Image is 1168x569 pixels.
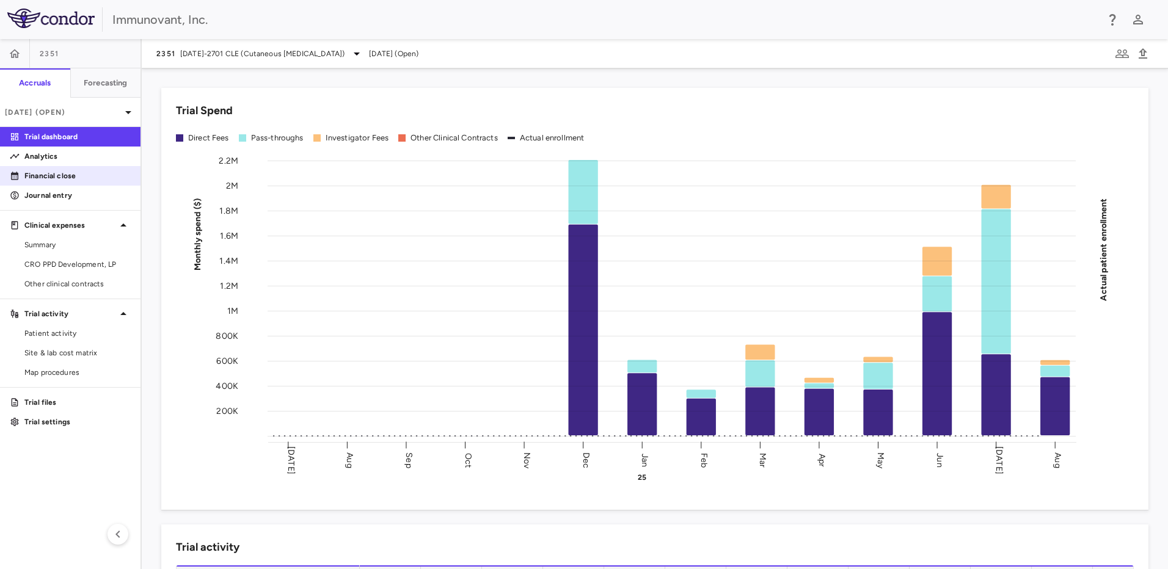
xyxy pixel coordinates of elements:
[24,347,131,358] span: Site & lab cost matrix
[24,416,131,427] p: Trial settings
[112,10,1097,29] div: Immunovant, Inc.
[216,406,238,416] tspan: 200K
[216,381,238,391] tspan: 400K
[227,306,238,316] tspan: 1M
[640,453,650,466] text: Jan
[216,331,238,341] tspan: 800K
[1053,452,1063,468] text: Aug
[286,446,296,474] text: [DATE]
[699,452,709,467] text: Feb
[638,473,646,482] text: 25
[24,170,131,181] p: Financial close
[24,220,116,231] p: Clinical expenses
[220,281,238,291] tspan: 1.2M
[522,452,532,468] text: Nov
[176,103,233,119] h6: Trial Spend
[935,453,945,467] text: Jun
[411,132,498,143] div: Other Clinical Contracts
[226,181,238,191] tspan: 2M
[24,397,131,408] p: Trial files
[188,132,229,143] div: Direct Fees
[40,49,59,59] span: 2351
[219,206,238,216] tspan: 1.8M
[757,452,768,467] text: Mar
[24,190,131,201] p: Journal entry
[326,132,389,143] div: Investigator Fees
[7,9,95,28] img: logo-full-SnFGN8VE.png
[219,256,238,266] tspan: 1.4M
[24,239,131,250] span: Summary
[24,151,131,162] p: Analytics
[156,49,175,59] span: 2351
[24,259,131,270] span: CRO PPD Development, LP
[1098,198,1109,300] tspan: Actual patient enrollment
[994,446,1004,474] text: [DATE]
[251,132,304,143] div: Pass-throughs
[220,231,238,241] tspan: 1.6M
[369,48,418,59] span: [DATE] (Open)
[404,452,414,468] text: Sep
[24,278,131,289] span: Other clinical contracts
[520,132,585,143] div: Actual enrollment
[24,367,131,378] span: Map procedures
[219,156,238,166] tspan: 2.2M
[5,107,121,118] p: [DATE] (Open)
[180,48,345,59] span: [DATE]-2701 CLE (Cutaneous [MEDICAL_DATA])
[24,308,116,319] p: Trial activity
[463,452,473,467] text: Oct
[875,452,886,468] text: May
[192,198,203,270] tspan: Monthly spend ($)
[817,453,827,466] text: Apr
[84,78,128,89] h6: Forecasting
[176,539,239,556] h6: Trial activity
[216,356,238,366] tspan: 600K
[24,131,131,142] p: Trial dashboard
[345,452,355,468] text: Aug
[24,328,131,339] span: Patient activity
[19,78,51,89] h6: Accruals
[581,452,591,468] text: Dec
